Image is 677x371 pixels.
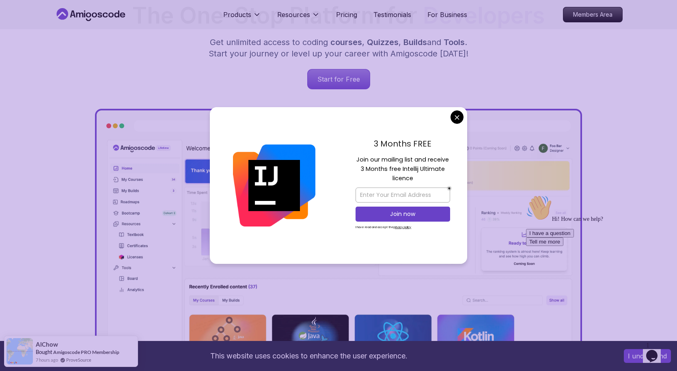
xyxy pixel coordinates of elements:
[330,37,362,47] span: courses
[427,10,467,19] a: For Business
[202,37,475,59] p: Get unlimited access to coding , , and . Start your journey or level up your career with Amigosco...
[3,3,149,54] div: 👋Hi! How can we help?I have a questionTell me more
[6,338,33,365] img: provesource social proof notification image
[3,37,51,46] button: I have a question
[373,10,411,19] a: Testimonials
[277,10,310,19] p: Resources
[223,10,251,19] p: Products
[36,349,52,355] span: Bought
[307,69,370,89] a: Start for Free
[523,192,669,334] iframe: chat widget
[643,339,669,363] iframe: chat widget
[3,3,29,29] img: :wave:
[277,10,320,26] button: Resources
[403,37,427,47] span: Builds
[563,7,622,22] p: Members Area
[336,10,357,19] a: Pricing
[53,349,119,355] a: Amigoscode PRO Membership
[66,356,91,363] a: ProveSource
[36,341,58,348] span: AlChow
[308,69,370,89] p: Start for Free
[6,347,612,365] div: This website uses cookies to enhance the user experience.
[3,24,80,30] span: Hi! How can we help?
[36,356,58,363] span: 7 hours ago
[3,46,41,54] button: Tell me more
[563,7,623,22] a: Members Area
[444,37,465,47] span: Tools
[367,37,399,47] span: Quizzes
[624,349,671,363] button: Accept cookies
[223,10,261,26] button: Products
